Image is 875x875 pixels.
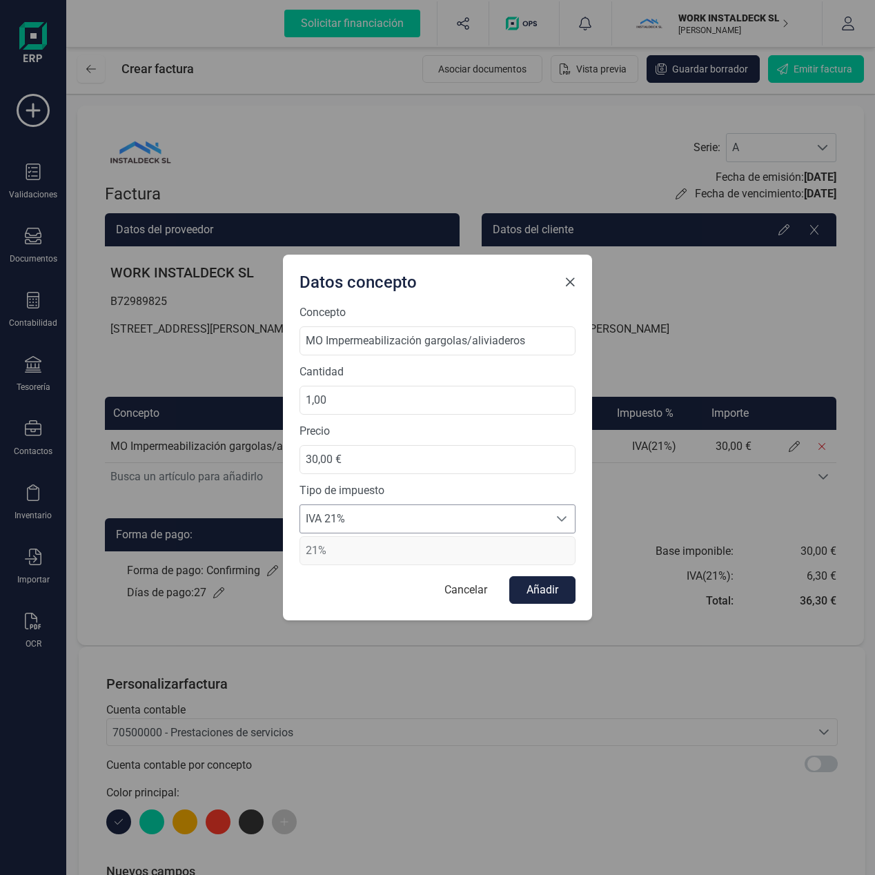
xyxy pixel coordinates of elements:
[299,482,576,499] label: Tipo de impuesto
[559,271,581,293] button: Close
[509,576,576,604] button: Añadir
[294,266,559,293] div: Datos concepto
[299,423,576,440] label: Precio
[300,505,549,533] span: IVA 21%
[299,304,576,321] label: Concepto
[299,364,576,380] label: Cantidad
[431,576,501,604] button: Cancelar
